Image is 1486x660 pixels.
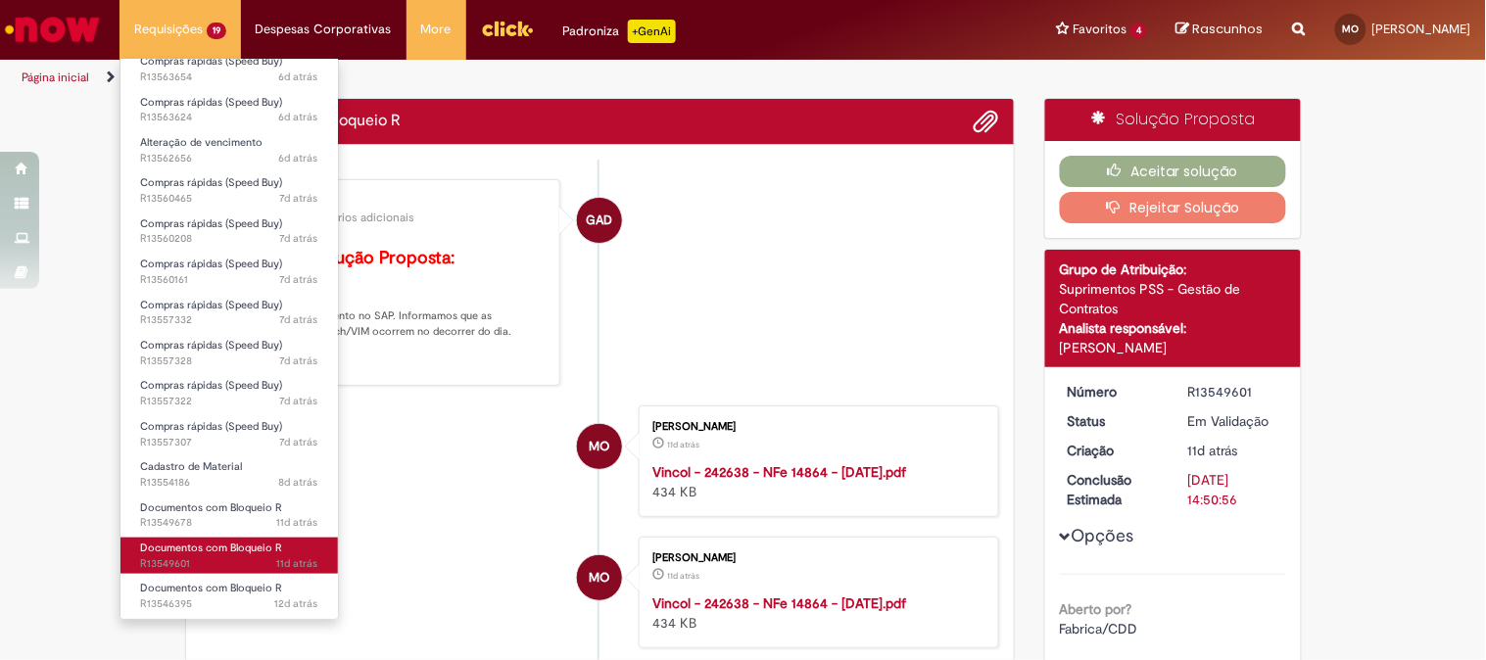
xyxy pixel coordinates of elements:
span: R13546395 [140,596,318,612]
span: Compras rápidas (Speed Buy) [140,95,282,110]
span: Compras rápidas (Speed Buy) [140,175,282,190]
time: 23/09/2025 08:02:03 [280,394,318,408]
span: Rascunhos [1193,20,1264,38]
span: Requisições [134,20,203,39]
dt: Número [1053,382,1174,401]
span: Compras rápidas (Speed Buy) [140,257,282,271]
time: 19/09/2025 09:50:39 [667,439,699,450]
a: Aberto R13557322 : Compras rápidas (Speed Buy) [120,375,338,411]
span: 7d atrás [280,354,318,368]
span: R13557307 [140,435,318,450]
img: ServiceNow [2,10,103,49]
a: Aberto R13560161 : Compras rápidas (Speed Buy) [120,254,338,290]
button: Adicionar anexos [974,109,999,134]
time: 19/09/2025 09:50:53 [1188,442,1238,459]
time: 23/09/2025 07:57:05 [280,435,318,449]
a: Aberto R13557332 : Compras rápidas (Speed Buy) [120,295,338,331]
div: Maiara Cristina Do Nascimento Romao De Oliveira [577,555,622,600]
time: 23/09/2025 17:02:37 [280,191,318,206]
dt: Criação [1053,441,1174,460]
div: [PERSON_NAME] [1060,338,1286,357]
span: R13549601 [140,556,318,572]
ul: Requisições [120,59,339,620]
span: R13549678 [140,515,318,531]
span: 11d atrás [1188,442,1238,459]
a: Vincol - 242638 - NFe 14864 - [DATE].pdf [652,463,906,481]
a: Aberto R13563654 : Compras rápidas (Speed Buy) [120,51,338,87]
span: Favoritos [1073,20,1126,39]
div: [PERSON_NAME] [652,421,979,433]
span: 6d atrás [279,70,318,84]
span: [PERSON_NAME] [1372,21,1471,37]
div: 434 KB [652,593,979,633]
span: 19 [207,23,226,39]
span: More [421,20,452,39]
span: 7d atrás [280,312,318,327]
time: 23/09/2025 16:15:11 [280,272,318,287]
div: Em Validação [1188,411,1279,431]
time: 19/09/2025 10:00:15 [277,515,318,530]
div: Solução Proposta [1045,99,1301,141]
p: +GenAi [628,20,676,43]
a: Aberto R13557328 : Compras rápidas (Speed Buy) [120,335,338,371]
span: 7d atrás [280,435,318,449]
span: Compras rápidas (Speed Buy) [140,378,282,393]
div: Grupo de Atribuição: [1060,259,1286,279]
div: Suprimentos PSS - Gestão de Contratos [1060,279,1286,318]
time: 23/09/2025 16:22:42 [280,231,318,246]
span: Compras rápidas (Speed Buy) [140,54,282,69]
a: Aberto R13560465 : Compras rápidas (Speed Buy) [120,172,338,209]
span: Compras rápidas (Speed Buy) [140,338,282,353]
a: Aberto R13560208 : Compras rápidas (Speed Buy) [120,213,338,250]
div: 19/09/2025 09:50:53 [1188,441,1279,460]
span: Documentos com Bloqueio R [140,500,282,515]
span: MO [1343,23,1360,35]
span: Fabrica/CDD [1060,620,1138,637]
span: Alteração de vencimento [140,135,263,150]
time: 19/09/2025 09:50:19 [667,570,699,582]
span: Compras rápidas (Speed Buy) [140,216,282,231]
dt: Status [1053,411,1174,431]
img: click_logo_yellow_360x200.png [481,14,534,43]
span: 7d atrás [280,191,318,206]
span: 7d atrás [280,272,318,287]
span: R13554186 [140,475,318,491]
span: R13563654 [140,70,318,85]
span: 6d atrás [279,151,318,165]
span: MO [590,423,610,470]
span: 4 [1130,23,1147,39]
span: 11d atrás [667,439,699,450]
div: [PERSON_NAME] [652,552,979,564]
a: Rascunhos [1176,21,1264,39]
a: Aberto R13546395 : Documentos com Bloqueio R [120,578,338,614]
span: MO [590,554,610,601]
time: 19/09/2025 09:50:54 [277,556,318,571]
div: Analista responsável: [1060,318,1286,338]
b: Solução Proposta: [310,247,455,269]
time: 18/09/2025 10:43:29 [275,596,318,611]
span: R13563624 [140,110,318,125]
a: Aberto R13549601 : Documentos com Bloqueio R [120,538,338,574]
button: Rejeitar Solução [1060,192,1286,223]
span: R13562656 [140,151,318,166]
a: Vincol - 242638 - NFe 14864 - [DATE].pdf [652,594,906,612]
span: R13557332 [140,312,318,328]
a: Aberto R13549678 : Documentos com Bloqueio R [120,497,338,534]
span: 8d atrás [279,475,318,490]
span: Documentos com Bloqueio R [140,581,282,595]
span: 7d atrás [280,231,318,246]
span: GAD [587,197,613,244]
time: 23/09/2025 08:05:52 [280,354,318,368]
span: 12d atrás [275,596,318,611]
div: [DATE] 14:50:56 [1188,470,1279,509]
div: Gabriela Alves De Souza [577,198,622,243]
div: Padroniza [563,20,676,43]
span: R13557322 [140,394,318,409]
button: Aceitar solução [1060,156,1286,187]
time: 24/09/2025 11:48:41 [279,151,318,165]
b: Aberto por? [1060,600,1132,618]
span: Cadastro de Material [140,459,242,474]
dt: Conclusão Estimada [1053,470,1174,509]
a: Aberto R13557307 : Compras rápidas (Speed Buy) [120,416,338,452]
